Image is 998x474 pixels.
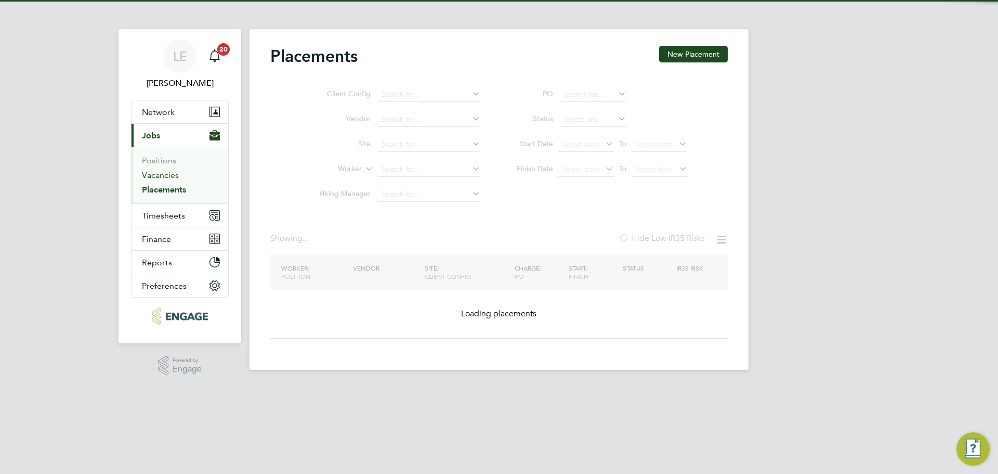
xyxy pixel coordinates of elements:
a: LE[PERSON_NAME] [131,40,229,89]
nav: Main navigation [119,29,241,343]
a: Vacancies [142,170,179,180]
button: Timesheets [132,204,228,227]
img: huntereducation-logo-retina.png [152,308,207,325]
button: Finance [132,227,228,250]
button: Engage Resource Center [956,432,990,466]
button: Jobs [132,124,228,147]
div: Jobs [132,147,228,203]
a: Go to home page [131,308,229,325]
span: Reports [142,258,172,267]
span: Engage [173,365,202,374]
button: Network [132,100,228,123]
span: ... [303,233,309,244]
button: Reports [132,251,228,274]
span: Laurence Elkington [131,77,229,89]
a: Positions [142,156,176,165]
span: 20 [217,43,230,56]
h2: Placements [270,46,358,67]
div: Showing [270,233,311,244]
button: New Placement [659,46,728,62]
span: Finance [142,234,171,244]
span: Timesheets [142,211,185,221]
span: LE [173,49,187,63]
a: Powered byEngage [158,356,202,376]
span: Network [142,107,175,117]
span: Jobs [142,131,160,140]
a: Placements [142,185,186,195]
label: Hide Low IR35 Risks [619,233,705,244]
button: Preferences [132,274,228,297]
span: Preferences [142,281,187,291]
a: 20 [204,40,225,73]
span: Powered by [173,356,202,365]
